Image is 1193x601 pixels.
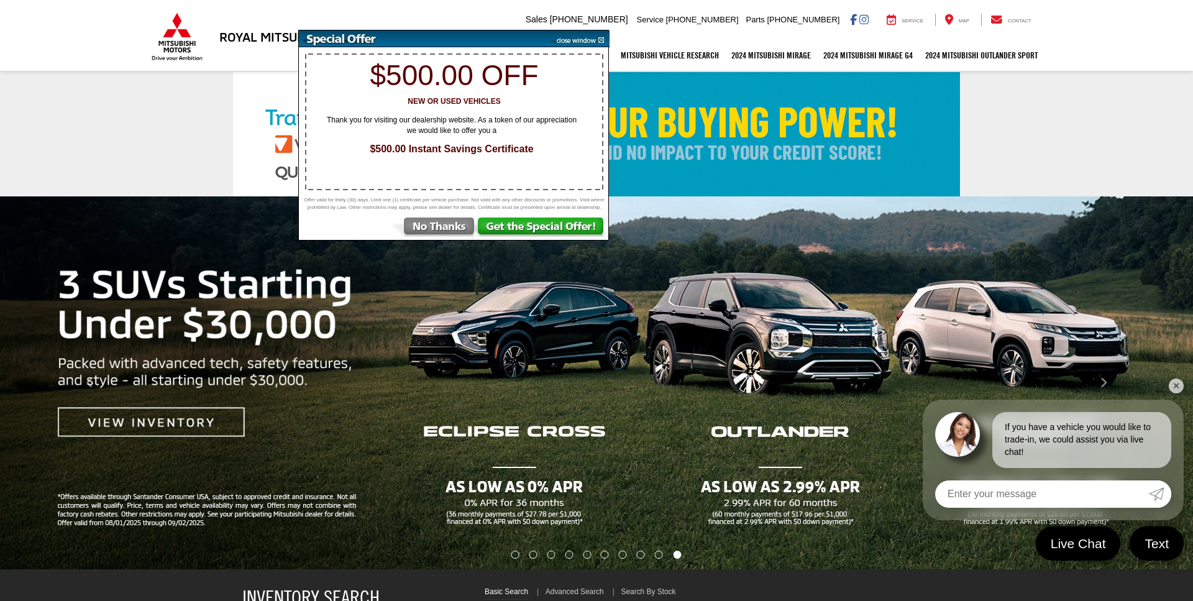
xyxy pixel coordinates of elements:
a: Service [877,14,933,26]
span: [PHONE_NUMBER] [666,15,739,24]
span: Thank you for visiting our dealership website. As a token of our appreciation we would like to of... [318,115,585,136]
li: Go to slide number 10. [674,551,682,559]
a: Submit [1149,480,1171,508]
span: Map [959,18,969,24]
a: Facebook: Click to visit our Facebook page [850,14,857,24]
span: Live Chat [1044,535,1112,552]
a: Map [935,14,979,26]
li: Go to slide number 6. [601,551,609,559]
img: Check Your Buying Power [233,72,960,196]
span: Service [637,15,664,24]
li: Go to slide number 4. [565,551,573,559]
img: close window [547,30,610,47]
h3: New or Used Vehicles [306,98,603,106]
a: Contact [981,14,1041,26]
span: Text [1138,535,1175,552]
li: Go to slide number 3. [547,551,555,559]
li: Go to slide number 8. [637,551,645,559]
span: $500.00 Instant Savings Certificate [312,142,592,157]
img: Mitsubishi [149,12,205,61]
input: Enter your message [935,480,1149,508]
a: 2024 Mitsubishi Mirage [725,40,817,71]
span: Contact [1008,18,1031,24]
img: No Thanks, Continue to Website [390,218,477,240]
h1: $500.00 off [306,60,603,91]
a: Advanced Search [546,587,604,599]
a: Search By Stock [621,587,676,599]
li: Go to slide number 1. [511,551,519,559]
span: Offer valid for thirty (30) days. Limit one (1) certificate per vehicle purchase. Not valid with ... [302,196,606,211]
h3: Royal Mitsubishi [219,30,328,44]
div: If you have a vehicle you would like to trade-in, we could assist you via live chat! [992,412,1171,468]
li: Go to slide number 7. [619,551,627,559]
a: Basic Search [485,587,528,600]
li: Go to slide number 5. [583,551,591,559]
a: Instagram: Click to visit our Instagram page [859,14,869,24]
span: Service [902,18,923,24]
span: Parts [746,15,764,24]
li: Go to slide number 2. [529,551,537,559]
span: [PHONE_NUMBER] [550,14,628,24]
a: Live Chat [1036,526,1121,561]
span: Sales [526,14,547,24]
a: Mitsubishi Vehicle Research [615,40,725,71]
img: Special Offer [299,30,547,47]
a: Text [1130,526,1184,561]
li: Go to slide number 9. [655,551,663,559]
button: Click to view next picture. [1014,221,1193,544]
img: Agent profile photo [935,412,980,457]
a: 2024 Mitsubishi Mirage G4 [817,40,919,71]
a: 2024 Mitsubishi Outlander SPORT [919,40,1044,71]
img: Get the Special Offer [477,218,608,240]
span: [PHONE_NUMBER] [767,15,839,24]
